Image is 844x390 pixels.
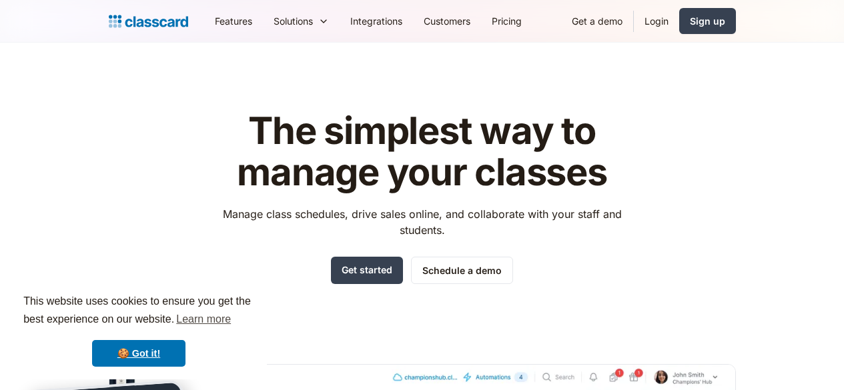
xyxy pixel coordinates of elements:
[413,6,481,36] a: Customers
[263,6,340,36] div: Solutions
[340,6,413,36] a: Integrations
[634,6,679,36] a: Login
[210,111,634,193] h1: The simplest way to manage your classes
[679,8,736,34] a: Sign up
[210,206,634,238] p: Manage class schedules, drive sales online, and collaborate with your staff and students.
[23,293,254,329] span: This website uses cookies to ensure you get the best experience on our website.
[204,6,263,36] a: Features
[109,12,188,31] a: Logo
[411,257,513,284] a: Schedule a demo
[331,257,403,284] a: Get started
[174,309,233,329] a: learn more about cookies
[481,6,532,36] a: Pricing
[11,281,267,379] div: cookieconsent
[561,6,633,36] a: Get a demo
[92,340,185,367] a: dismiss cookie message
[274,14,313,28] div: Solutions
[690,14,725,28] div: Sign up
